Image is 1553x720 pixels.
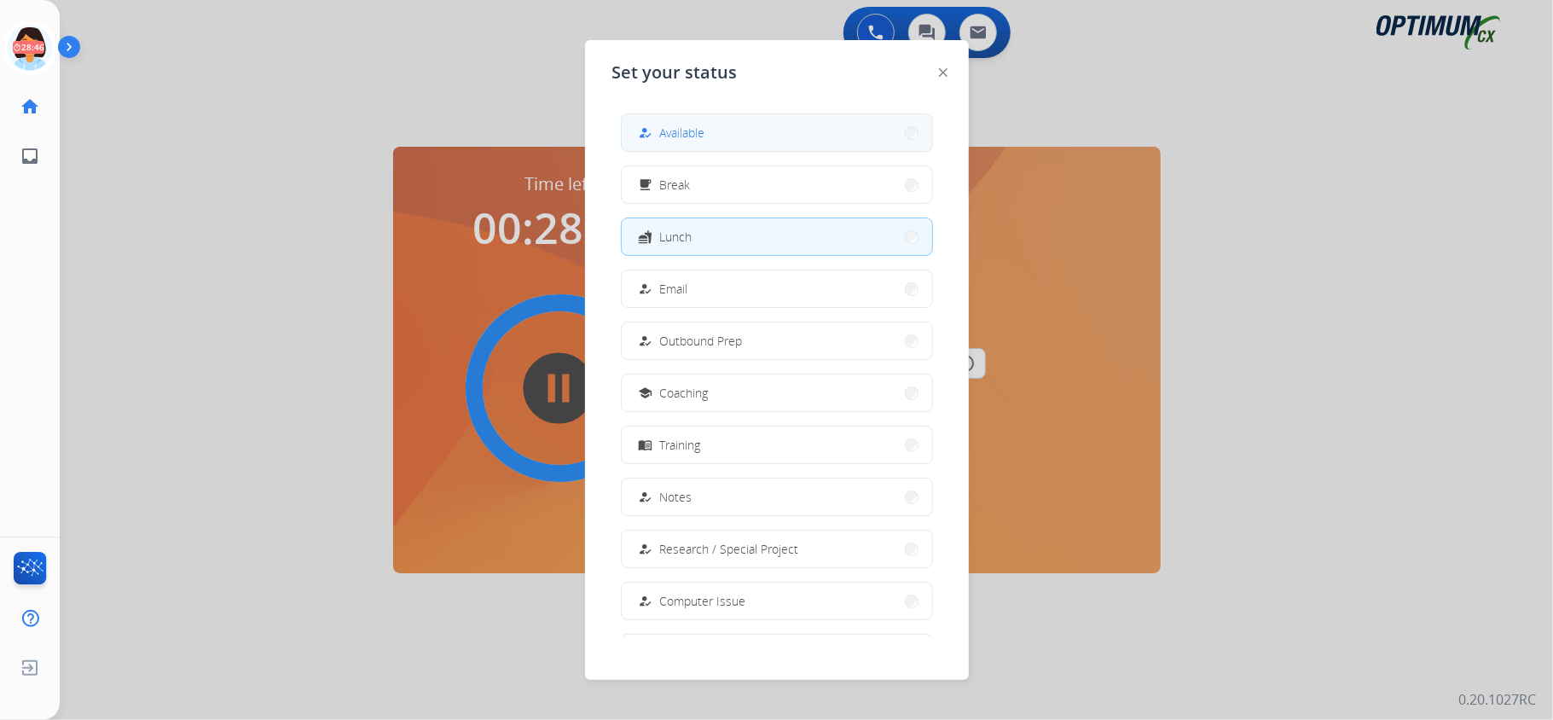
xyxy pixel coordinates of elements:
button: Research / Special Project [622,531,932,567]
mat-icon: free_breakfast [638,177,652,192]
button: Break [622,166,932,203]
button: Available [622,114,932,151]
span: Training [660,436,701,454]
mat-icon: how_to_reg [638,282,652,296]
mat-icon: how_to_reg [638,542,652,556]
mat-icon: how_to_reg [638,490,652,504]
span: Research / Special Project [660,540,799,558]
mat-icon: menu_book [638,438,652,452]
button: Outbound Prep [622,322,932,359]
span: Available [660,124,705,142]
span: Set your status [612,61,738,84]
button: Computer Issue [622,583,932,619]
button: Lunch [622,218,932,255]
span: Coaching [660,384,709,402]
button: Internet Issue [622,635,932,671]
button: Training [622,427,932,463]
img: close-button [939,68,947,77]
p: 0.20.1027RC [1458,689,1536,710]
mat-icon: how_to_reg [638,334,652,348]
span: Notes [660,488,692,506]
mat-icon: home [20,96,40,117]
mat-icon: fastfood [638,229,652,244]
span: Lunch [660,228,692,246]
button: Coaching [622,375,932,411]
button: Email [622,270,932,307]
span: Computer Issue [660,592,746,610]
mat-icon: how_to_reg [638,594,652,608]
mat-icon: inbox [20,146,40,166]
mat-icon: how_to_reg [638,125,652,140]
span: Email [660,280,688,298]
button: Notes [622,479,932,515]
span: Break [660,176,691,194]
span: Outbound Prep [660,332,743,350]
mat-icon: school [638,386,652,400]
